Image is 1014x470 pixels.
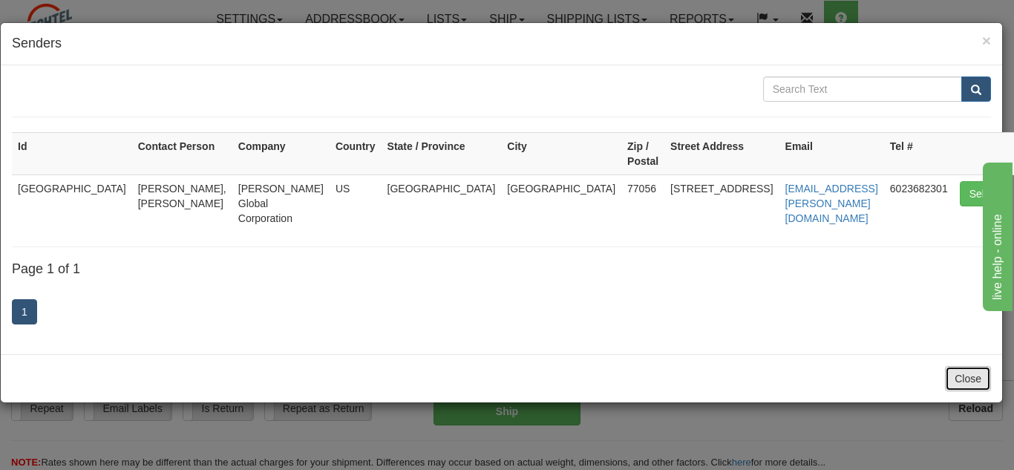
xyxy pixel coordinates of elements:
[382,174,502,232] td: [GEOGRAPHIC_DATA]
[980,159,1013,310] iframe: chat widget
[501,132,621,174] th: City
[763,76,962,102] input: Search Text
[779,132,884,174] th: Email
[664,174,779,232] td: [STREET_ADDRESS]
[12,174,132,232] td: [GEOGRAPHIC_DATA]
[884,174,954,232] td: 6023682301
[960,181,1008,206] button: Select
[330,132,382,174] th: Country
[982,33,991,48] button: Close
[330,174,382,232] td: US
[232,132,330,174] th: Company
[382,132,502,174] th: State / Province
[621,174,664,232] td: 77056
[884,132,954,174] th: Tel #
[232,174,330,232] td: [PERSON_NAME] Global Corporation
[132,174,232,232] td: [PERSON_NAME], [PERSON_NAME]
[621,132,664,174] th: Zip / Postal
[664,132,779,174] th: Street Address
[132,132,232,174] th: Contact Person
[501,174,621,232] td: [GEOGRAPHIC_DATA]
[12,299,37,324] a: 1
[12,34,991,53] h4: Senders
[12,262,991,277] h4: Page 1 of 1
[11,9,137,27] div: live help - online
[982,32,991,49] span: ×
[945,366,991,391] button: Close
[12,132,132,174] th: Id
[785,183,878,224] a: [EMAIL_ADDRESS][PERSON_NAME][DOMAIN_NAME]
